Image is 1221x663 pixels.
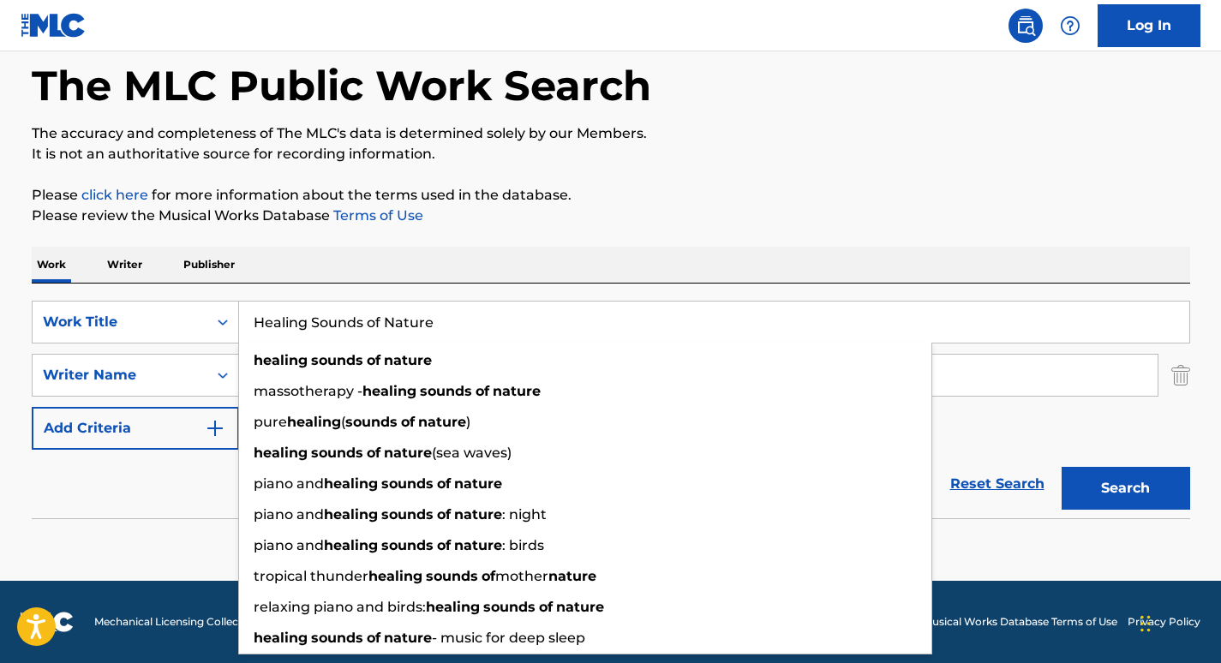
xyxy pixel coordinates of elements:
[493,383,541,399] strong: nature
[21,612,74,632] img: logo
[1140,598,1151,649] div: Drag
[502,537,544,553] span: : birds
[466,414,470,430] span: )
[942,465,1053,503] a: Reset Search
[539,599,553,615] strong: of
[254,537,324,553] span: piano and
[432,630,585,646] span: - music for deep sleep
[341,414,345,430] span: (
[254,445,308,461] strong: healing
[367,630,380,646] strong: of
[432,445,512,461] span: (sea waves)
[32,123,1190,144] p: The accuracy and completeness of The MLC's data is determined solely by our Members.
[32,206,1190,226] p: Please review the Musical Works Database
[426,599,480,615] strong: healing
[178,247,240,283] p: Publisher
[437,506,451,523] strong: of
[923,614,1117,630] a: Musical Works Database Terms of Use
[381,506,434,523] strong: sounds
[254,475,324,492] span: piano and
[420,383,472,399] strong: sounds
[1171,354,1190,397] img: Delete Criterion
[1060,15,1080,36] img: help
[454,475,502,492] strong: nature
[384,445,432,461] strong: nature
[368,568,422,584] strong: healing
[32,60,651,111] h1: The MLC Public Work Search
[476,383,489,399] strong: of
[502,506,547,523] span: : night
[381,475,434,492] strong: sounds
[311,445,363,461] strong: sounds
[454,506,502,523] strong: nature
[1015,15,1036,36] img: search
[401,414,415,430] strong: of
[384,630,432,646] strong: nature
[254,599,426,615] span: relaxing piano and birds:
[367,445,380,461] strong: of
[43,312,197,332] div: Work Title
[81,187,148,203] a: click here
[548,568,596,584] strong: nature
[32,144,1190,164] p: It is not an authoritative source for recording information.
[1128,614,1200,630] a: Privacy Policy
[1098,4,1200,47] a: Log In
[495,568,548,584] span: mother
[330,207,423,224] a: Terms of Use
[324,537,378,553] strong: healing
[43,365,197,385] div: Writer Name
[32,301,1190,518] form: Search Form
[1135,581,1221,663] iframe: Chat Widget
[418,414,466,430] strong: nature
[254,568,368,584] span: tropical thunder
[254,414,287,430] span: pure
[254,352,308,368] strong: healing
[482,568,495,584] strong: of
[254,630,308,646] strong: healing
[102,247,147,283] p: Writer
[324,506,378,523] strong: healing
[1053,9,1087,43] div: Help
[556,599,604,615] strong: nature
[362,383,416,399] strong: healing
[437,537,451,553] strong: of
[311,352,363,368] strong: sounds
[254,383,362,399] span: massotherapy -
[94,614,293,630] span: Mechanical Licensing Collective © 2025
[437,475,451,492] strong: of
[381,537,434,553] strong: sounds
[21,13,87,38] img: MLC Logo
[32,247,71,283] p: Work
[454,537,502,553] strong: nature
[483,599,536,615] strong: sounds
[287,414,341,430] strong: healing
[32,185,1190,206] p: Please for more information about the terms used in the database.
[345,414,398,430] strong: sounds
[324,475,378,492] strong: healing
[1062,467,1190,510] button: Search
[205,418,225,439] img: 9d2ae6d4665cec9f34b9.svg
[32,407,239,450] button: Add Criteria
[254,506,324,523] span: piano and
[426,568,478,584] strong: sounds
[1009,9,1043,43] a: Public Search
[367,352,380,368] strong: of
[384,352,432,368] strong: nature
[311,630,363,646] strong: sounds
